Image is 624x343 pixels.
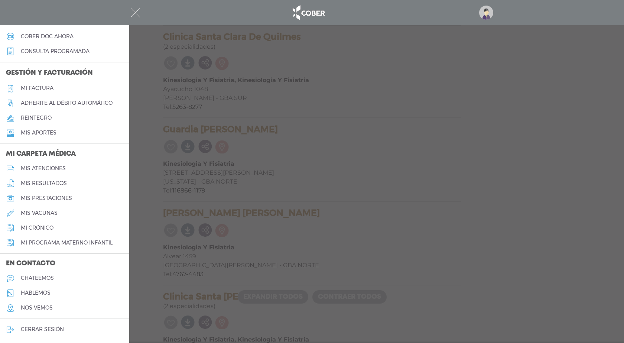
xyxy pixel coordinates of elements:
[21,130,56,136] h5: Mis aportes
[21,195,72,201] h5: mis prestaciones
[21,210,58,216] h5: mis vacunas
[21,85,53,91] h5: Mi factura
[21,115,52,121] h5: reintegro
[131,8,140,17] img: Cober_menu-close-white.svg
[21,48,90,55] h5: consulta programada
[21,240,113,246] h5: mi programa materno infantil
[21,305,53,311] h5: nos vemos
[21,100,113,106] h5: Adherite al débito automático
[21,326,64,333] h5: cerrar sesión
[21,290,51,296] h5: hablemos
[21,33,74,40] h5: Cober doc ahora
[21,165,66,172] h5: mis atenciones
[21,180,67,187] h5: mis resultados
[21,225,53,231] h5: mi crónico
[479,6,493,20] img: profile-placeholder.svg
[21,275,54,281] h5: chateemos
[289,4,328,22] img: logo_cober_home-white.png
